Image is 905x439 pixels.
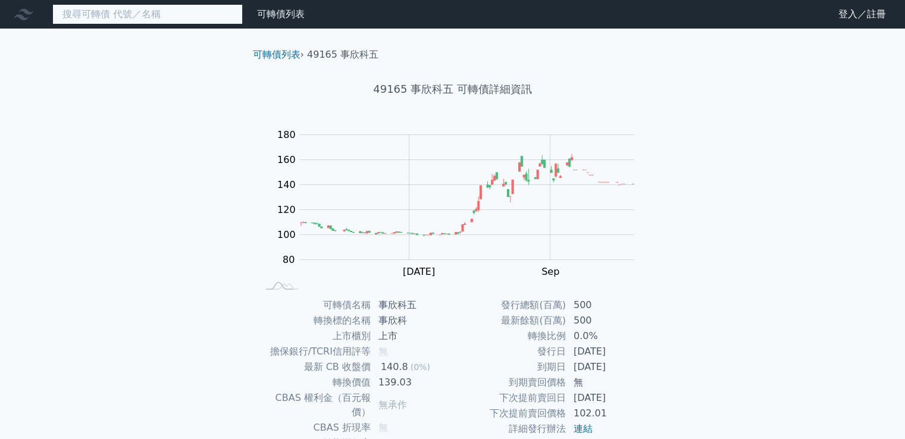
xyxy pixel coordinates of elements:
li: › [253,48,304,62]
td: 事欣科 [371,313,453,328]
a: 連結 [574,423,593,434]
li: 49165 事欣科五 [307,48,378,62]
td: 下次提前賣回價格 [453,406,566,421]
td: 最新餘額(百萬) [453,313,566,328]
td: [DATE] [566,390,648,406]
td: CBAS 折現率 [258,420,371,435]
td: 上市櫃別 [258,328,371,344]
h1: 49165 事欣科五 可轉債詳細資訊 [243,81,662,98]
td: 0.0% [566,328,648,344]
span: 無 [378,346,388,357]
td: 139.03 [371,375,453,390]
td: 到期日 [453,359,566,375]
td: 事欣科五 [371,297,453,313]
span: (0%) [411,362,430,372]
td: 102.01 [566,406,648,421]
td: CBAS 權利金（百元報價） [258,390,371,420]
td: 無 [566,375,648,390]
tspan: 160 [277,154,296,165]
span: 無 [378,422,388,433]
iframe: Chat Widget [845,382,905,439]
td: 下次提前賣回日 [453,390,566,406]
div: 聊天小工具 [845,382,905,439]
td: 上市 [371,328,453,344]
a: 可轉債列表 [257,8,305,20]
td: 500 [566,313,648,328]
td: 詳細發行辦法 [453,421,566,437]
input: 搜尋可轉債 代號／名稱 [52,4,243,24]
td: 發行日 [453,344,566,359]
div: 140.8 [378,360,411,374]
td: 到期賣回價格 [453,375,566,390]
td: 發行總額(百萬) [453,297,566,313]
g: Chart [271,129,652,302]
tspan: 140 [277,179,296,190]
tspan: Sep [541,266,559,277]
tspan: 180 [277,129,296,140]
tspan: 100 [277,229,296,240]
td: 可轉債名稱 [258,297,371,313]
td: 最新 CB 收盤價 [258,359,371,375]
span: 無承作 [378,399,407,410]
td: [DATE] [566,344,648,359]
td: 轉換比例 [453,328,566,344]
tspan: 80 [283,254,295,265]
td: [DATE] [566,359,648,375]
a: 登入／註冊 [829,5,895,24]
a: 可轉債列表 [253,49,300,60]
tspan: 120 [277,204,296,215]
td: 擔保銀行/TCRI信用評等 [258,344,371,359]
tspan: [DATE] [403,266,435,277]
td: 轉換價值 [258,375,371,390]
td: 轉換標的名稱 [258,313,371,328]
td: 500 [566,297,648,313]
